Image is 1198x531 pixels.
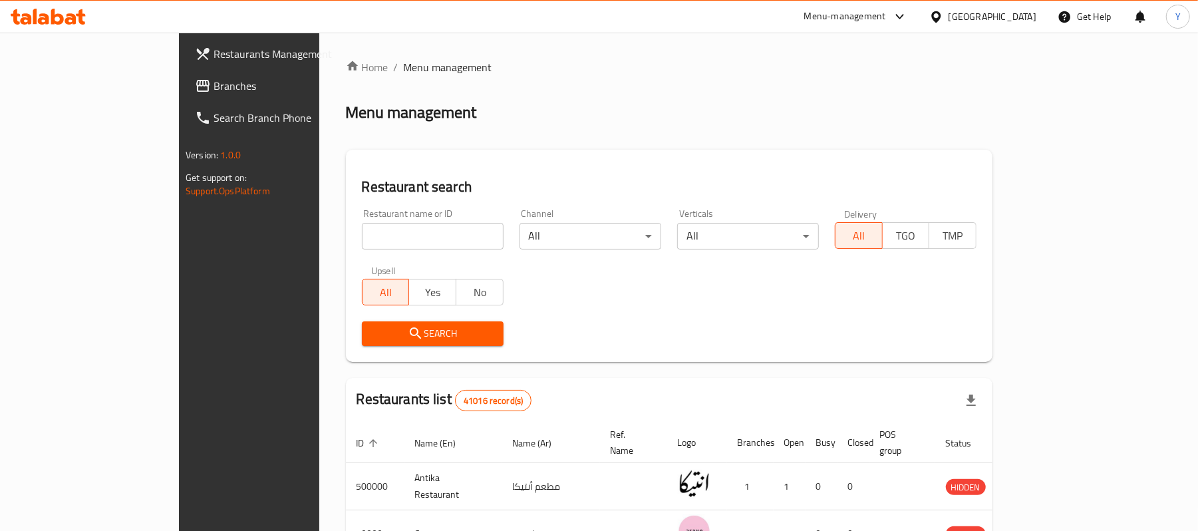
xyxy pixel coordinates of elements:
[415,435,474,451] span: Name (En)
[214,78,369,94] span: Branches
[362,279,410,305] button: All
[455,390,531,411] div: Total records count
[841,226,877,246] span: All
[404,59,492,75] span: Menu management
[394,59,398,75] li: /
[456,279,504,305] button: No
[949,9,1036,24] div: [GEOGRAPHIC_DATA]
[414,283,451,302] span: Yes
[804,9,886,25] div: Menu-management
[837,463,869,510] td: 0
[727,463,774,510] td: 1
[184,38,379,70] a: Restaurants Management
[946,479,986,495] div: HIDDEN
[346,102,477,123] h2: Menu management
[835,222,883,249] button: All
[774,423,806,463] th: Open
[346,59,992,75] nav: breadcrumb
[611,427,651,458] span: Ref. Name
[929,222,976,249] button: TMP
[456,395,531,407] span: 41016 record(s)
[373,325,493,342] span: Search
[408,279,456,305] button: Yes
[184,70,379,102] a: Branches
[946,480,986,495] span: HIDDEN
[186,182,270,200] a: Support.OpsPlatform
[184,102,379,134] a: Search Branch Phone
[520,223,661,250] div: All
[357,389,532,411] h2: Restaurants list
[214,110,369,126] span: Search Branch Phone
[1175,9,1181,24] span: Y
[806,423,837,463] th: Busy
[935,226,971,246] span: TMP
[882,222,930,249] button: TGO
[844,209,877,218] label: Delivery
[837,423,869,463] th: Closed
[677,223,819,250] div: All
[214,46,369,62] span: Restaurants Management
[727,423,774,463] th: Branches
[220,146,241,164] span: 1.0.0
[462,283,498,302] span: No
[955,385,987,417] div: Export file
[186,146,218,164] span: Version:
[946,435,989,451] span: Status
[888,226,925,246] span: TGO
[186,169,247,186] span: Get support on:
[362,177,976,197] h2: Restaurant search
[678,467,711,500] img: Antika Restaurant
[667,423,727,463] th: Logo
[368,283,404,302] span: All
[371,265,396,275] label: Upsell
[502,463,600,510] td: مطعم أنتيكا
[362,321,504,346] button: Search
[806,463,837,510] td: 0
[362,223,504,250] input: Search for restaurant name or ID..
[880,427,919,458] span: POS group
[513,435,569,451] span: Name (Ar)
[357,435,382,451] span: ID
[774,463,806,510] td: 1
[404,463,502,510] td: Antika Restaurant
